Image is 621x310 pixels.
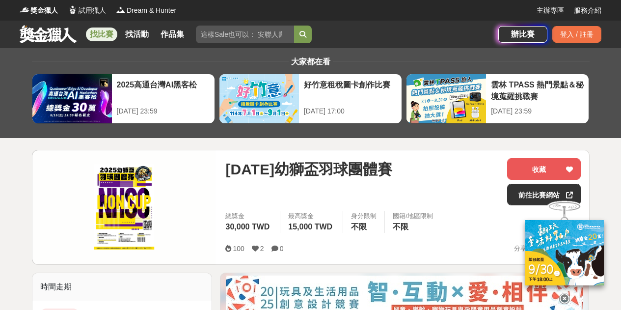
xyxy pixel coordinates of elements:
[196,26,294,43] input: 這樣Sale也可以： 安聯人壽創意銷售法募集
[288,223,332,231] span: 15,000 TWD
[537,5,564,16] a: 主辦專區
[121,28,153,41] a: 找活動
[304,79,397,101] div: 好竹意租稅圖卡創作比賽
[406,74,589,124] a: 雲林 TPASS 熱門景點＆秘境蒐羅挑戰賽[DATE] 23:59
[117,106,210,116] div: [DATE] 23:59
[225,158,392,180] span: [DATE]幼獅盃羽球團體賽
[225,211,272,221] span: 總獎金
[507,158,581,180] button: 收藏
[233,245,244,253] span: 100
[30,5,58,16] span: 獎金獵人
[116,5,176,16] a: LogoDream & Hunter
[552,26,601,43] div: 登入 / 註冊
[514,241,533,256] span: 分享至
[68,5,106,16] a: Logo試用獵人
[68,5,78,15] img: Logo
[79,5,106,16] span: 試用獵人
[86,28,117,41] a: 找比賽
[351,223,367,231] span: 不限
[393,223,408,231] span: 不限
[393,211,433,221] div: 國籍/地區限制
[280,245,284,253] span: 0
[351,211,377,221] div: 身分限制
[491,79,584,101] div: 雲林 TPASS 熱門景點＆秘境蒐羅挑戰賽
[20,5,58,16] a: Logo獎金獵人
[157,28,188,41] a: 作品集
[225,223,270,231] span: 30,000 TWD
[525,220,604,285] img: c171a689-fb2c-43c6-a33c-e56b1f4b2190.jpg
[20,5,29,15] img: Logo
[491,106,584,116] div: [DATE] 23:59
[32,150,216,264] img: Cover Image
[507,184,581,205] a: 前往比賽網站
[32,273,212,301] div: 時間走期
[288,211,335,221] span: 最高獎金
[304,106,397,116] div: [DATE] 17:00
[260,245,264,253] span: 2
[219,74,402,124] a: 好竹意租稅圖卡創作比賽[DATE] 17:00
[32,74,215,124] a: 2025高通台灣AI黑客松[DATE] 23:59
[289,57,333,66] span: 大家都在看
[127,5,176,16] span: Dream & Hunter
[498,26,547,43] a: 辦比賽
[117,79,210,101] div: 2025高通台灣AI黑客松
[116,5,126,15] img: Logo
[574,5,601,16] a: 服務介紹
